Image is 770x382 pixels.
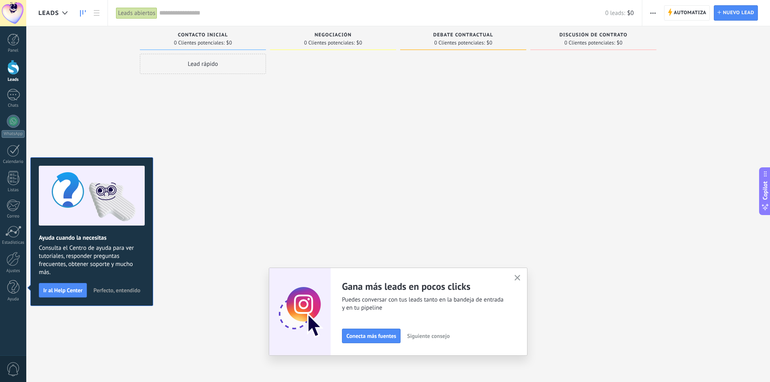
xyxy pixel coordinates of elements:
[39,244,145,276] span: Consulta el Centro de ayuda para ver tutoriales, responder preguntas frecuentes, obtener soporte ...
[433,32,493,38] span: Debate contractual
[116,7,157,19] div: Leads abiertos
[647,5,659,21] button: Más
[304,40,354,45] span: 0 Clientes potenciales:
[342,296,504,312] span: Puedes conversar con tus leads tanto en la bandeja de entrada y en tu pipeline
[2,77,25,82] div: Leads
[714,5,758,21] a: Nuevo lead
[2,130,25,138] div: WhatsApp
[2,103,25,108] div: Chats
[761,181,769,200] span: Copilot
[403,330,453,342] button: Siguiente consejo
[559,32,627,38] span: Discusión de contrato
[487,40,492,45] span: $0
[144,32,262,39] div: Contacto inicial
[605,9,625,17] span: 0 leads:
[2,188,25,193] div: Listas
[178,32,228,38] span: Contacto inicial
[2,297,25,302] div: Ayuda
[664,5,710,21] a: Automatiza
[2,268,25,274] div: Ajustes
[534,32,652,39] div: Discusión de contrato
[342,280,504,293] h2: Gana más leads en pocos clicks
[407,333,449,339] span: Siguiente consejo
[404,32,522,39] div: Debate contractual
[76,5,90,21] a: Leads
[434,40,485,45] span: 0 Clientes potenciales:
[39,283,87,298] button: Ir al Help Center
[723,6,754,20] span: Nuevo lead
[226,40,232,45] span: $0
[90,5,103,21] a: Lista
[342,329,401,343] button: Conecta más fuentes
[39,234,145,242] h2: Ayuda cuando la necesitas
[564,40,615,45] span: 0 Clientes potenciales:
[2,214,25,219] div: Correo
[274,32,392,39] div: Negociación
[174,40,224,45] span: 0 Clientes potenciales:
[617,40,622,45] span: $0
[93,287,140,293] span: Perfecto, entendido
[314,32,352,38] span: Negociación
[674,6,707,20] span: Automatiza
[140,54,266,74] div: Lead rápido
[43,287,82,293] span: Ir al Help Center
[2,159,25,165] div: Calendario
[357,40,362,45] span: $0
[627,9,634,17] span: $0
[346,333,396,339] span: Conecta más fuentes
[38,9,59,17] span: Leads
[2,48,25,53] div: Panel
[90,284,144,296] button: Perfecto, entendido
[2,240,25,245] div: Estadísticas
